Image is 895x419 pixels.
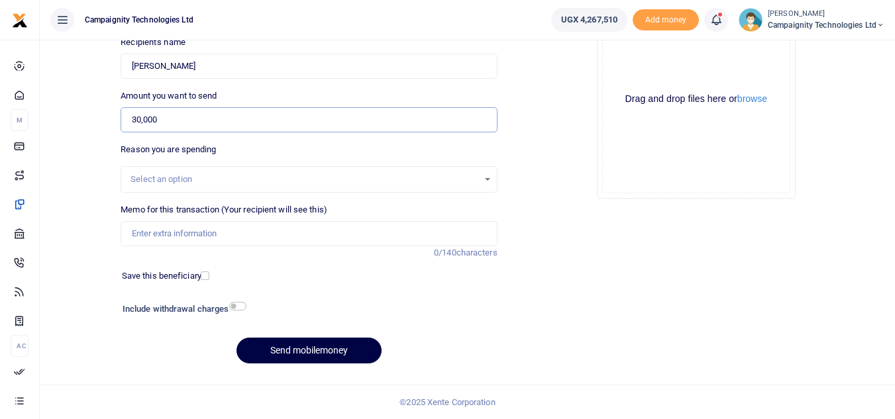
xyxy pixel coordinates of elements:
[11,109,28,131] li: M
[768,19,884,31] span: Campaignity Technologies Ltd
[131,173,478,186] div: Select an option
[122,269,201,283] label: Save this beneficiary
[737,94,767,103] button: browse
[739,8,763,32] img: profile-user
[739,8,884,32] a: profile-user [PERSON_NAME] Campaignity Technologies Ltd
[121,107,497,132] input: UGX
[633,14,699,24] a: Add money
[603,93,790,105] div: Drag and drop files here or
[121,36,185,49] label: Recipient's name
[768,9,884,20] small: [PERSON_NAME]
[633,9,699,31] span: Add money
[121,203,327,216] label: Memo for this transaction (Your recipient will see this)
[121,89,217,103] label: Amount you want to send
[456,248,498,257] span: characters
[123,304,240,314] h6: Include withdrawal charges
[546,8,633,32] li: Wallet ballance
[12,15,28,24] a: logo-small logo-large logo-large
[561,13,617,26] span: UGX 4,267,510
[121,221,497,246] input: Enter extra information
[551,8,627,32] a: UGX 4,267,510
[11,335,28,357] li: Ac
[12,13,28,28] img: logo-small
[121,54,497,79] input: Loading name...
[633,9,699,31] li: Toup your wallet
[237,338,382,363] button: Send mobilemoney
[79,14,199,26] span: Campaignity Technologies Ltd
[434,248,456,257] span: 0/140
[121,143,216,156] label: Reason you are spending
